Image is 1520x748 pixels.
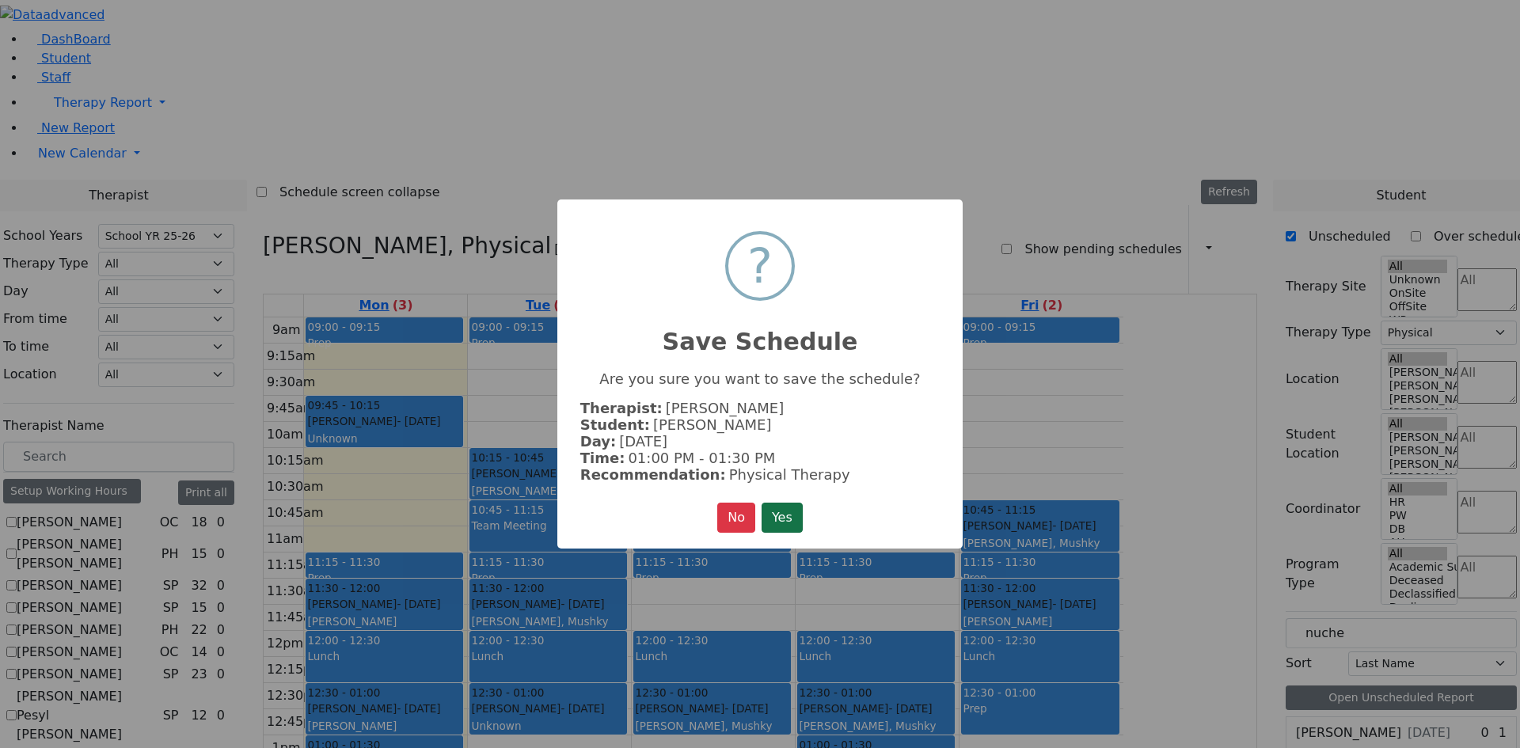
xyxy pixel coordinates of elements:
[580,450,625,466] strong: Time:
[717,503,755,533] button: No
[762,503,803,533] button: Yes
[619,433,667,450] span: [DATE]
[666,400,785,416] span: [PERSON_NAME]
[580,370,940,387] p: Are you sure you want to save the schedule?
[729,466,850,483] span: Physical Therapy
[747,234,773,298] div: ?
[580,433,616,450] strong: Day:
[628,450,775,466] span: 01:00 PM - 01:30 PM
[580,466,726,483] strong: Recommendation:
[557,309,963,356] h2: Save Schedule
[580,416,650,433] strong: Student:
[580,400,663,416] strong: Therapist:
[653,416,772,433] span: [PERSON_NAME]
